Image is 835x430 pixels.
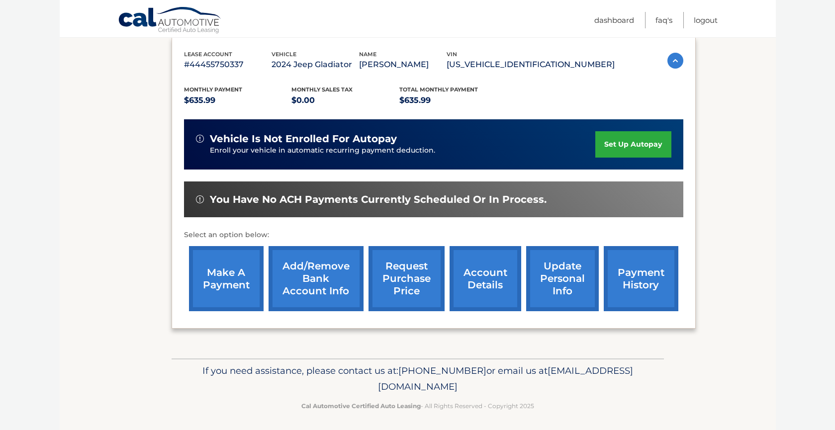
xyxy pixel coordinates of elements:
[210,193,547,206] span: You have no ACH payments currently scheduled or in process.
[301,402,421,410] strong: Cal Automotive Certified Auto Leasing
[196,135,204,143] img: alert-white.svg
[184,93,292,107] p: $635.99
[447,58,615,72] p: [US_VEHICLE_IDENTIFICATION_NUMBER]
[189,246,264,311] a: make a payment
[272,51,296,58] span: vehicle
[369,246,445,311] a: request purchase price
[450,246,521,311] a: account details
[667,53,683,69] img: accordion-active.svg
[269,246,364,311] a: Add/Remove bank account info
[178,363,657,395] p: If you need assistance, please contact us at: or email us at
[272,58,359,72] p: 2024 Jeep Gladiator
[694,12,718,28] a: Logout
[184,86,242,93] span: Monthly Payment
[118,6,222,35] a: Cal Automotive
[398,365,486,376] span: [PHONE_NUMBER]
[196,195,204,203] img: alert-white.svg
[359,58,447,72] p: [PERSON_NAME]
[184,51,232,58] span: lease account
[210,145,596,156] p: Enroll your vehicle in automatic recurring payment deduction.
[210,133,397,145] span: vehicle is not enrolled for autopay
[604,246,678,311] a: payment history
[178,401,657,411] p: - All Rights Reserved - Copyright 2025
[184,229,683,241] p: Select an option below:
[399,93,507,107] p: $635.99
[378,365,633,392] span: [EMAIL_ADDRESS][DOMAIN_NAME]
[655,12,672,28] a: FAQ's
[447,51,457,58] span: vin
[399,86,478,93] span: Total Monthly Payment
[184,58,272,72] p: #44455750337
[526,246,599,311] a: update personal info
[291,86,353,93] span: Monthly sales Tax
[594,12,634,28] a: Dashboard
[359,51,376,58] span: name
[291,93,399,107] p: $0.00
[595,131,671,158] a: set up autopay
